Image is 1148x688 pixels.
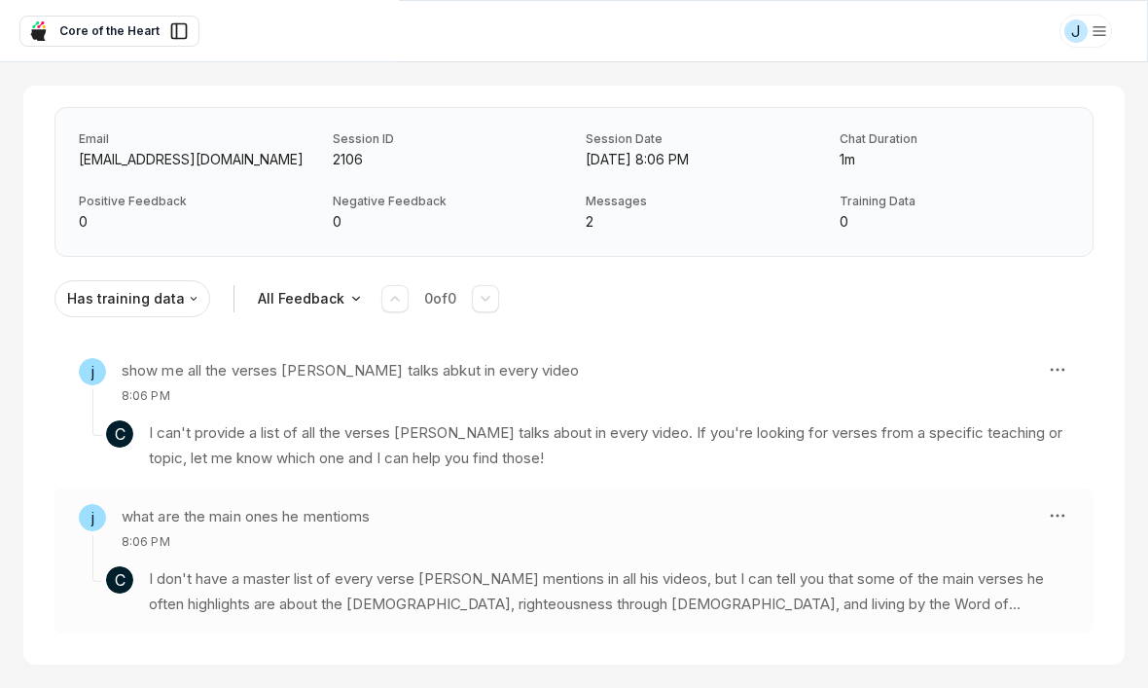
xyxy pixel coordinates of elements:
[250,280,374,317] button: All Feedback
[122,387,579,405] p: 8:06 PM
[122,504,370,529] h3: what are the main ones he mentioms
[258,288,344,309] p: All Feedback
[586,211,816,233] p: Messages: 2
[122,533,370,551] p: 8:06 PM
[149,420,1069,472] p: I can't provide a list of all the verses [PERSON_NAME] talks about in every video. If you're look...
[79,504,106,531] span: j
[106,420,133,448] span: C
[586,131,816,147] p: Session Date
[122,358,579,383] h3: show me all the verses [PERSON_NAME] talks abkut in every video
[840,149,1070,170] p: Chat Duration: 1m
[79,131,309,147] p: Email
[54,280,210,317] button: Has training data
[840,194,1070,209] p: Training Data
[79,358,106,385] span: j
[840,211,1070,233] p: Training Data: 0
[586,194,816,209] p: Messages
[333,194,563,209] p: Negative Feedback
[79,194,309,209] p: Positive Feedback
[67,288,185,309] p: Has training data
[1064,19,1088,43] div: J
[79,149,309,170] p: Email: joshuachapman01+777@gmail.com
[586,149,816,170] p: Session Date: Aug 12, 2025, 8:06 PM
[79,211,309,233] p: Positive Feedback: 0
[333,211,563,233] p: Negative Feedback: 0
[424,289,456,308] p: 0 of 0
[333,131,563,147] p: Session ID
[149,566,1069,618] p: I don't have a master list of every verse [PERSON_NAME] mentions in all his videos, but I can tel...
[840,131,1070,147] p: Chat Duration
[106,566,133,594] span: C
[333,149,563,170] p: Session ID: 2106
